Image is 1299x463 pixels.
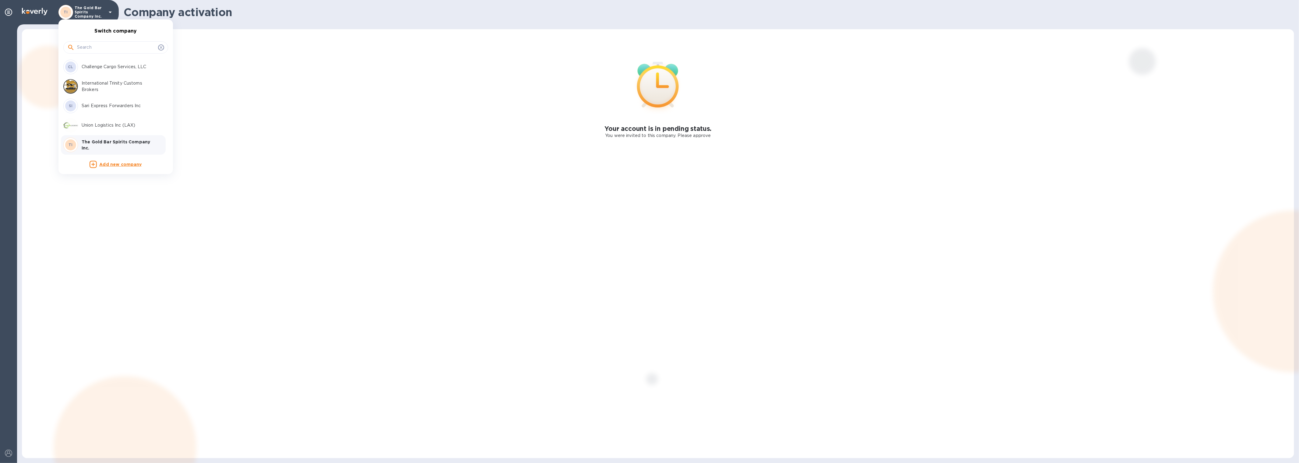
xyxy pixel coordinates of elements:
[77,43,156,52] input: Search
[69,142,73,147] b: TI
[99,161,142,168] p: Add new company
[82,64,158,70] p: Challenge Cargo Services, LLC
[82,80,158,93] p: International Trinity Customs Brokers
[82,122,158,128] p: Union Logistics Inc (LAX)
[82,103,158,109] p: Sari Express Forwarders Inc
[68,65,73,69] b: CL
[82,139,158,151] p: The Gold Bar Spirits Company Inc.
[69,103,73,108] b: SI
